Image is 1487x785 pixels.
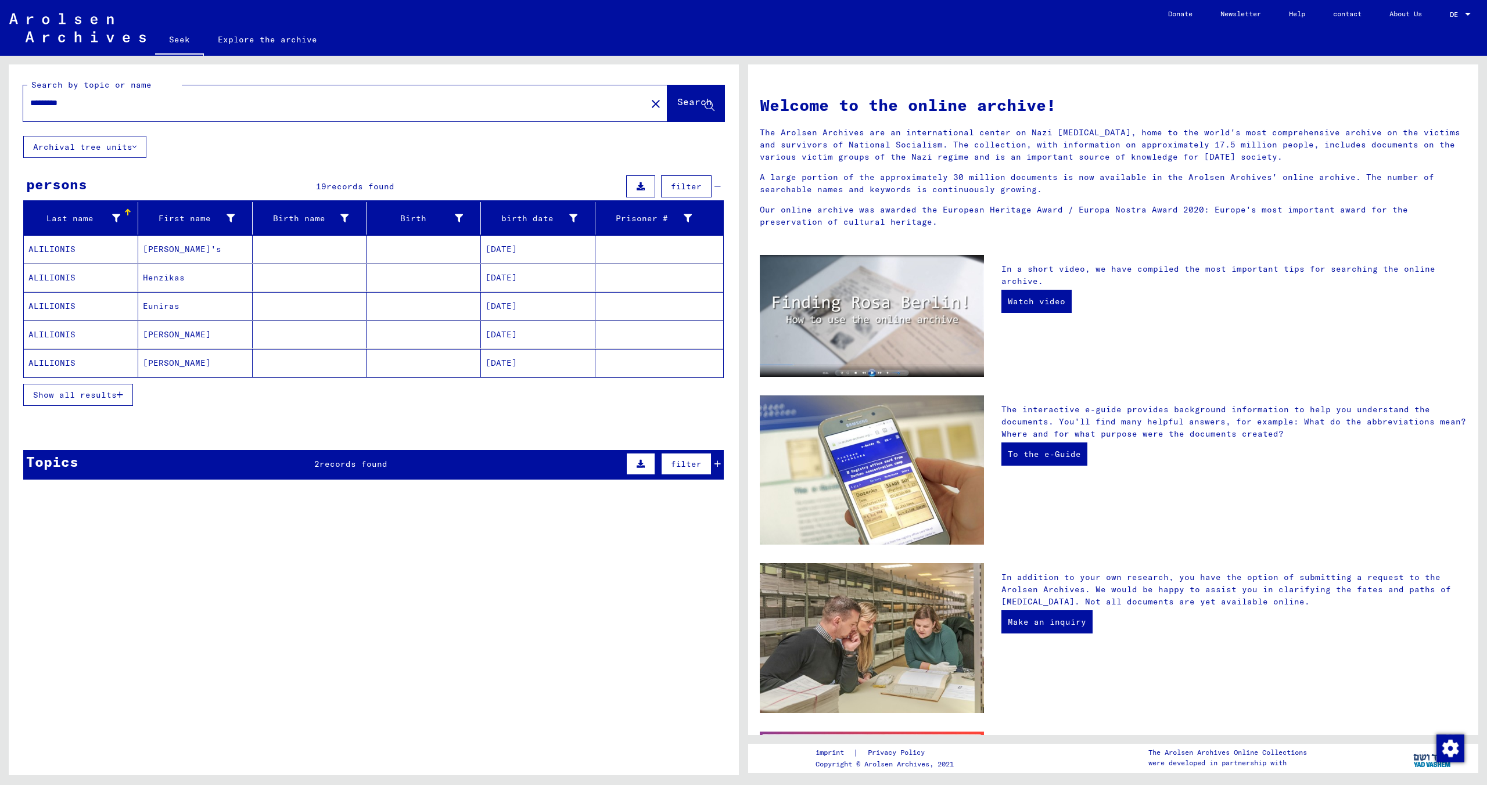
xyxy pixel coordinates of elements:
font: Birth [400,213,426,224]
a: Make an inquiry [1001,610,1093,633]
font: In addition to your own research, you have the option of submitting a request to the Arolsen Arch... [1001,572,1451,607]
font: The Arolsen Archives are an international center on Nazi [MEDICAL_DATA], home to the world's most... [760,127,1460,162]
font: The interactive e-guide provides background information to help you understand the documents. You... [1001,404,1466,439]
font: Last name [46,213,94,224]
font: Welcome to the online archive! [760,95,1056,115]
a: Seek [155,26,204,56]
font: 2 [314,459,319,469]
font: were developed in partnership with [1148,758,1287,767]
font: To the e-Guide [1008,449,1081,459]
font: Copyright © Arolsen Archives, 2021 [816,759,954,768]
a: Watch video [1001,290,1072,313]
div: Last name [28,209,138,228]
font: [DATE] [486,329,517,340]
font: Our online archive was awarded the European Heritage Award / Europa Nostra Award 2020: Europe's m... [760,204,1408,227]
font: [DATE] [486,301,517,311]
font: Privacy Policy [868,748,925,757]
font: ALILIONIS [28,329,76,340]
font: Euniras [143,301,179,311]
font: Newsletter [1220,9,1261,18]
font: A large portion of the approximately 30 million documents is now available in the Arolsen Archive... [760,172,1434,195]
font: The Arolsen Archives Online Collections [1148,748,1307,757]
font: [PERSON_NAME] [143,358,211,368]
a: Privacy Policy [859,747,939,759]
font: persons [26,175,87,193]
font: birth date [501,213,554,224]
font: [PERSON_NAME]'s [143,244,221,254]
font: ALILIONIS [28,358,76,368]
img: eguide.jpg [760,395,984,545]
a: Explore the archive [204,26,331,53]
font: In a short video, we have compiled the most important tips for searching the online archive. [1001,264,1435,286]
mat-header-cell: Birth [367,202,481,235]
font: Show all results [33,390,117,400]
font: filter [671,181,702,192]
font: [PERSON_NAME] [143,329,211,340]
button: filter [661,453,712,475]
font: About Us [1389,9,1422,18]
font: 19 [316,181,326,192]
font: ALILIONIS [28,272,76,283]
font: records found [319,459,387,469]
font: ALILIONIS [28,301,76,311]
font: First name [159,213,211,224]
font: [DATE] [486,358,517,368]
font: Topics [26,453,78,470]
font: | [853,747,859,758]
button: Show all results [23,384,133,406]
mat-header-cell: Prisoner # [595,202,723,235]
font: Search by topic or name [31,80,152,90]
font: Prisoner # [616,213,668,224]
button: Search [667,85,724,121]
font: filter [671,459,702,469]
img: Arolsen_neg.svg [9,13,146,42]
font: DE [1450,10,1458,19]
font: Donate [1168,9,1193,18]
a: imprint [816,747,853,759]
a: To the e-Guide [1001,442,1087,466]
font: ALILIONIS [28,244,76,254]
button: Archival tree units [23,136,146,158]
div: birth date [486,209,595,228]
font: Watch video [1008,296,1065,307]
font: [DATE] [486,244,517,254]
div: Birth name [257,209,367,228]
mat-header-cell: birth date [481,202,595,235]
font: [DATE] [486,272,517,283]
img: yv_logo.png [1411,743,1454,772]
button: filter [661,175,712,197]
mat-header-cell: Last name [24,202,138,235]
mat-header-cell: Birth name [253,202,367,235]
font: Henzikas [143,272,185,283]
font: Seek [169,34,190,45]
font: Search [677,96,712,107]
font: Help [1289,9,1305,18]
font: records found [326,181,394,192]
button: Clear [644,92,667,115]
div: First name [143,209,252,228]
font: Explore the archive [218,34,317,45]
img: video.jpg [760,255,984,377]
font: Archival tree units [33,142,132,152]
img: inquiries.jpg [760,563,984,713]
font: imprint [816,748,844,757]
img: Change consent [1436,734,1464,762]
font: Make an inquiry [1008,617,1086,627]
div: Prisoner # [600,209,709,228]
mat-icon: close [649,97,663,111]
font: Birth name [273,213,325,224]
mat-header-cell: First name [138,202,253,235]
div: Birth [371,209,480,228]
font: contact [1333,9,1362,18]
